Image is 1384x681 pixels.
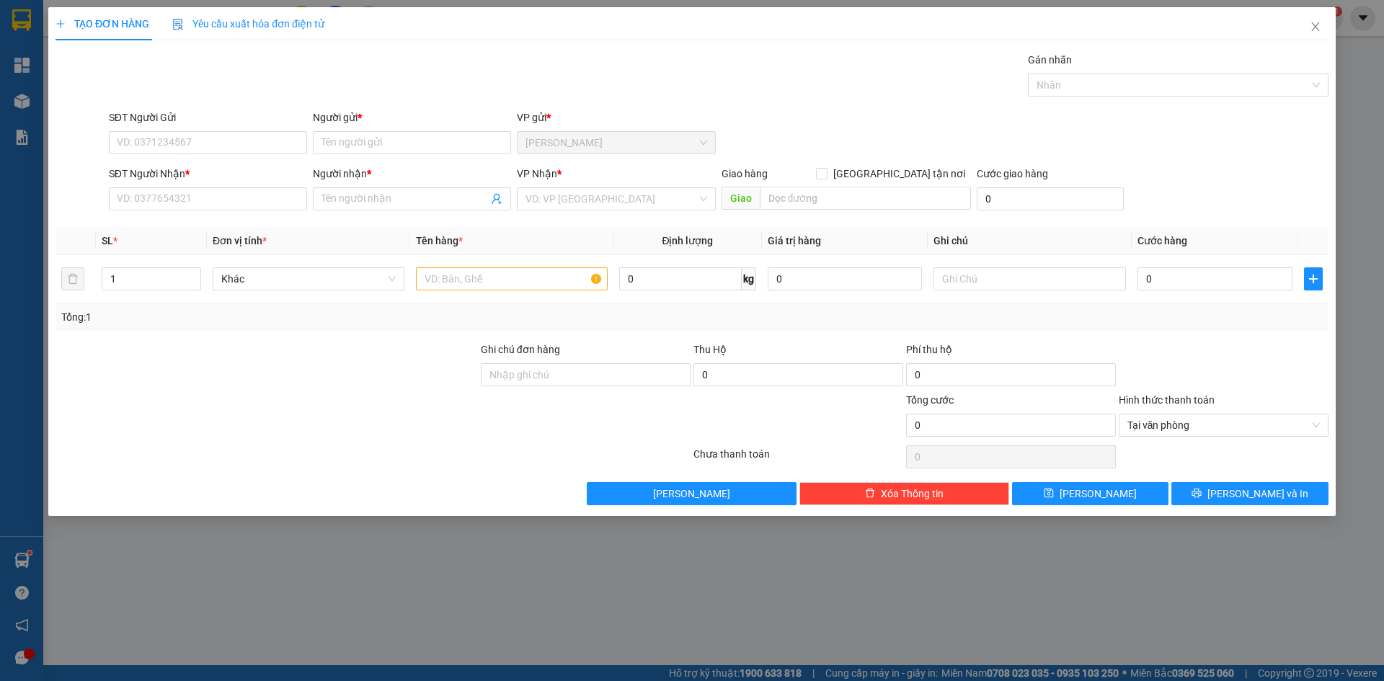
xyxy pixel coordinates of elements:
[662,235,714,246] span: Định lượng
[56,19,66,29] span: plus
[977,187,1124,210] input: Cước giao hàng
[416,267,608,290] input: VD: Bàn, Ghế
[1192,488,1202,499] span: printer
[1127,414,1320,436] span: Tại văn phòng
[1012,482,1168,505] button: save[PERSON_NAME]
[906,342,1116,363] div: Phí thu hộ
[109,110,307,125] div: SĐT Người Gửi
[692,446,905,471] div: Chưa thanh toán
[1305,273,1322,285] span: plus
[56,18,149,30] span: TẠO ĐƠN HÀNG
[865,488,875,499] span: delete
[928,227,1132,255] th: Ghi chú
[768,235,821,246] span: Giá trị hàng
[1207,486,1308,502] span: [PERSON_NAME] và In
[481,363,691,386] input: Ghi chú đơn hàng
[172,19,184,30] img: icon
[722,168,768,179] span: Giao hàng
[526,132,707,153] span: Cao Tốc
[1172,482,1328,505] button: printer[PERSON_NAME] và In
[722,187,760,210] span: Giao
[221,268,396,290] span: Khác
[481,344,560,355] label: Ghi chú đơn hàng
[1137,235,1187,246] span: Cước hàng
[61,309,534,325] div: Tổng: 1
[213,235,267,246] span: Đơn vị tính
[768,267,923,290] input: 0
[934,267,1126,290] input: Ghi Chú
[102,235,113,246] span: SL
[693,344,727,355] span: Thu Hộ
[800,482,1010,505] button: deleteXóa Thông tin
[881,486,944,502] span: Xóa Thông tin
[172,18,324,30] span: Yêu cầu xuất hóa đơn điện tử
[1044,488,1055,499] span: save
[109,166,307,182] div: SĐT Người Nhận
[977,168,1048,179] label: Cước giao hàng
[416,235,463,246] span: Tên hàng
[61,267,84,290] button: delete
[1028,54,1072,66] label: Gán nhãn
[1295,7,1336,48] button: Close
[1310,21,1321,32] span: close
[1304,267,1323,290] button: plus
[313,166,511,182] div: Người nhận
[492,193,503,205] span: user-add
[587,482,797,505] button: [PERSON_NAME]
[906,394,954,406] span: Tổng cước
[654,486,731,502] span: [PERSON_NAME]
[742,267,756,290] span: kg
[518,110,716,125] div: VP gửi
[313,110,511,125] div: Người gửi
[518,168,558,179] span: VP Nhận
[760,187,971,210] input: Dọc đường
[1060,486,1137,502] span: [PERSON_NAME]
[828,166,971,182] span: [GEOGRAPHIC_DATA] tận nơi
[1119,394,1215,406] label: Hình thức thanh toán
